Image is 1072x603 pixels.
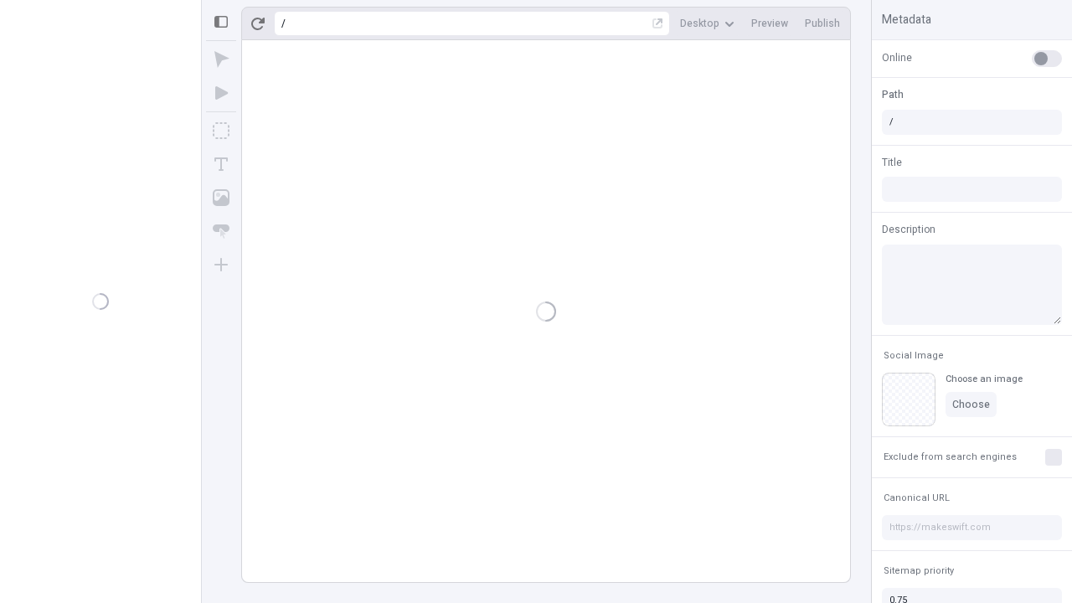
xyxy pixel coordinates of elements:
span: Desktop [680,17,719,30]
button: Box [206,116,236,146]
span: Preview [751,17,788,30]
button: Sitemap priority [880,561,957,581]
span: Canonical URL [884,492,950,504]
button: Social Image [880,346,947,366]
span: Sitemap priority [884,564,954,577]
button: Image [206,183,236,213]
button: Text [206,149,236,179]
span: Choose [952,398,990,411]
button: Desktop [673,11,741,36]
button: Button [206,216,236,246]
input: https://makeswift.com [882,515,1062,540]
button: Exclude from search engines [880,447,1020,467]
button: Publish [798,11,847,36]
div: / [281,17,286,30]
span: Publish [805,17,840,30]
button: Canonical URL [880,488,953,508]
button: Preview [745,11,795,36]
div: Choose an image [946,373,1023,385]
span: Social Image [884,349,944,362]
span: Exclude from search engines [884,451,1017,463]
span: Title [882,155,902,170]
span: Path [882,87,904,102]
span: Online [882,50,912,65]
button: Choose [946,392,997,417]
span: Description [882,222,935,237]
